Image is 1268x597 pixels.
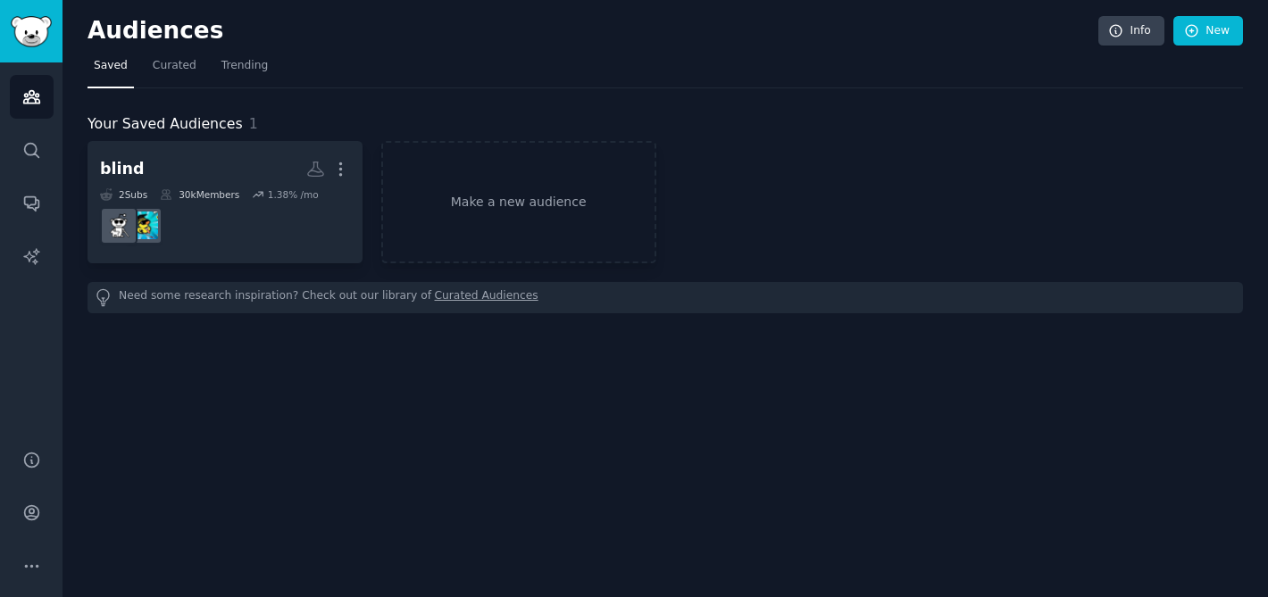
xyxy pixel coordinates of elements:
span: Trending [221,58,268,74]
div: 2 Sub s [100,188,147,201]
span: 1 [249,115,258,132]
img: Blind [105,211,133,239]
a: New [1173,16,1243,46]
img: GummySearch logo [11,16,52,47]
div: blind [100,158,145,180]
a: Make a new audience [381,141,656,263]
span: Your Saved Audiences [88,113,243,136]
span: Saved [94,58,128,74]
a: Info [1098,16,1164,46]
a: Curated [146,52,203,88]
a: blind2Subs30kMembers1.38% /moVisuallyImpairedStudyBlind [88,141,363,263]
div: Need some research inspiration? Check out our library of [88,282,1243,313]
div: 1.38 % /mo [268,188,319,201]
a: Curated Audiences [435,288,538,307]
div: 30k Members [160,188,239,201]
a: Trending [215,52,274,88]
img: VisuallyImpairedStudy [130,211,158,239]
span: Curated [153,58,196,74]
h2: Audiences [88,17,1098,46]
a: Saved [88,52,134,88]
